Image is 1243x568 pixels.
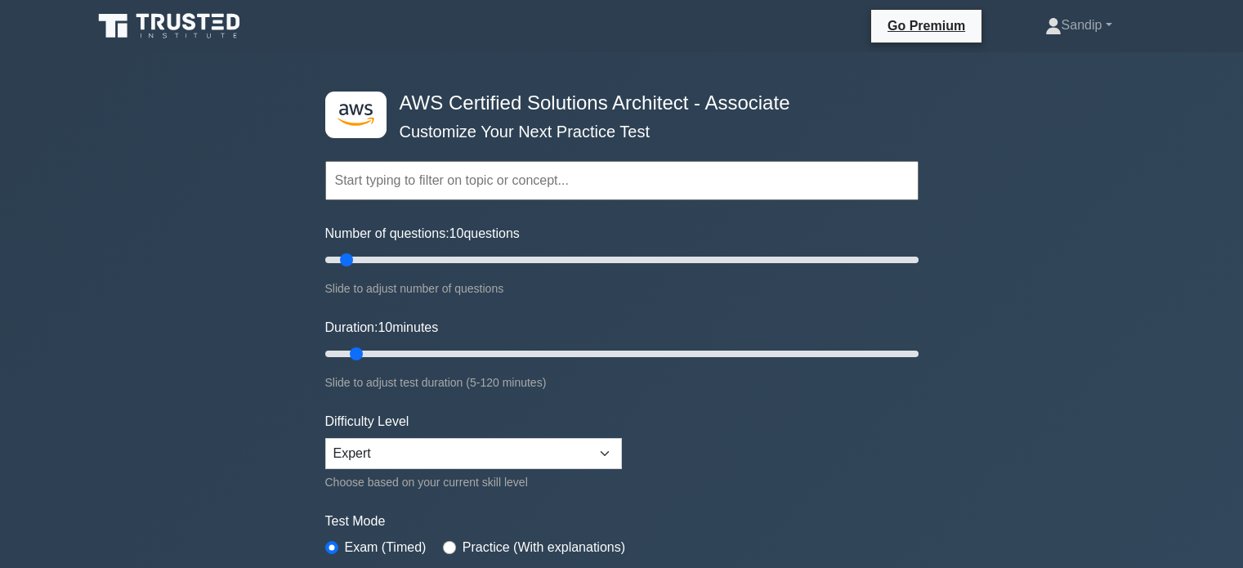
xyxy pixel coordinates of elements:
[393,92,838,115] h4: AWS Certified Solutions Architect - Associate
[1006,9,1151,42] a: Sandip
[325,224,520,244] label: Number of questions: questions
[325,318,439,338] label: Duration: minutes
[325,412,409,432] label: Difficulty Level
[463,538,625,557] label: Practice (With explanations)
[378,320,392,334] span: 10
[878,16,975,36] a: Go Premium
[325,373,919,392] div: Slide to adjust test duration (5-120 minutes)
[325,512,919,531] label: Test Mode
[325,161,919,200] input: Start typing to filter on topic or concept...
[325,279,919,298] div: Slide to adjust number of questions
[325,472,622,492] div: Choose based on your current skill level
[449,226,464,240] span: 10
[345,538,427,557] label: Exam (Timed)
